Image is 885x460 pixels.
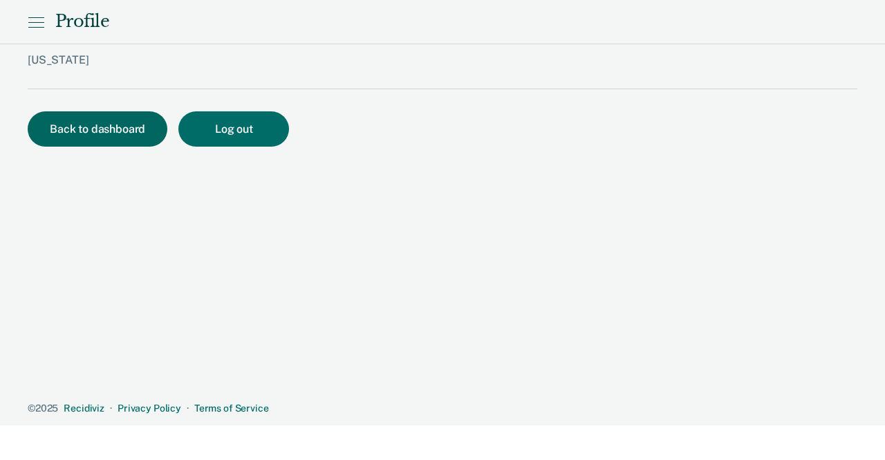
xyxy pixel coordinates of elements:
button: Log out [178,111,289,147]
a: Recidiviz [64,403,104,414]
div: · · [28,403,857,414]
button: Back to dashboard [28,111,167,147]
div: Profile [55,12,109,32]
div: [US_STATE] [28,53,456,89]
span: © 2025 [28,403,58,414]
a: Terms of Service [194,403,269,414]
a: Back to dashboard [28,124,178,135]
a: Privacy Policy [118,403,181,414]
